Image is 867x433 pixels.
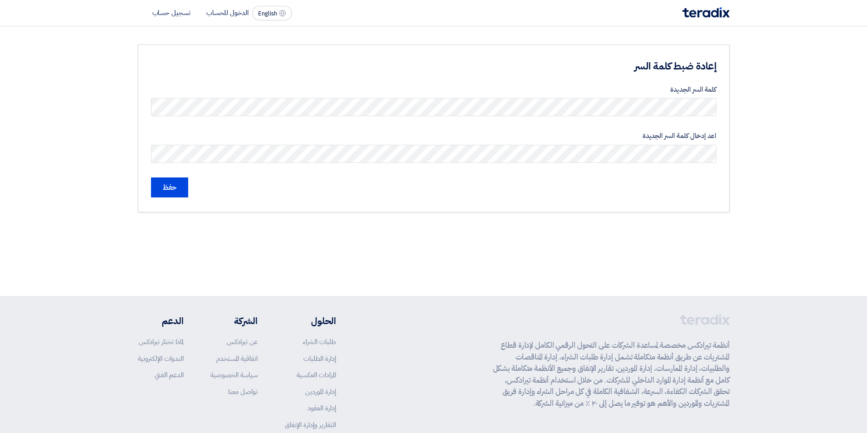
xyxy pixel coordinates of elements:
[138,354,184,364] a: الندوات الإلكترونية
[297,370,336,380] a: المزادات العكسية
[285,420,336,430] a: التقارير وإدارة الإنفاق
[210,314,258,328] li: الشركة
[228,387,258,397] a: تواصل معنا
[151,131,716,141] label: اعد إدخال كلمة السر الجديدة
[151,177,188,197] input: حفظ
[206,8,248,18] li: الدخول للحساب
[305,387,336,397] a: إدارة الموردين
[252,6,292,20] button: English
[258,10,277,17] span: English
[151,84,716,95] label: كلمة السر الجديدة
[405,59,716,74] h3: إعادة ضبط كلمة السر
[216,354,258,364] a: اتفاقية المستخدم
[210,370,258,380] a: سياسة الخصوصية
[493,340,730,409] p: أنظمة تيرادكس مخصصة لمساعدة الشركات على التحول الرقمي الكامل لإدارة قطاع المشتريات عن طريق أنظمة ...
[303,354,336,364] a: إدارة الطلبات
[138,314,184,328] li: الدعم
[227,337,258,347] a: عن تيرادكس
[682,7,730,18] img: Teradix logo
[155,370,184,380] a: الدعم الفني
[303,337,336,347] a: طلبات الشراء
[307,403,336,413] a: إدارة العقود
[152,8,190,18] li: تسجيل حساب
[139,337,184,347] a: لماذا تختار تيرادكس
[285,314,336,328] li: الحلول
